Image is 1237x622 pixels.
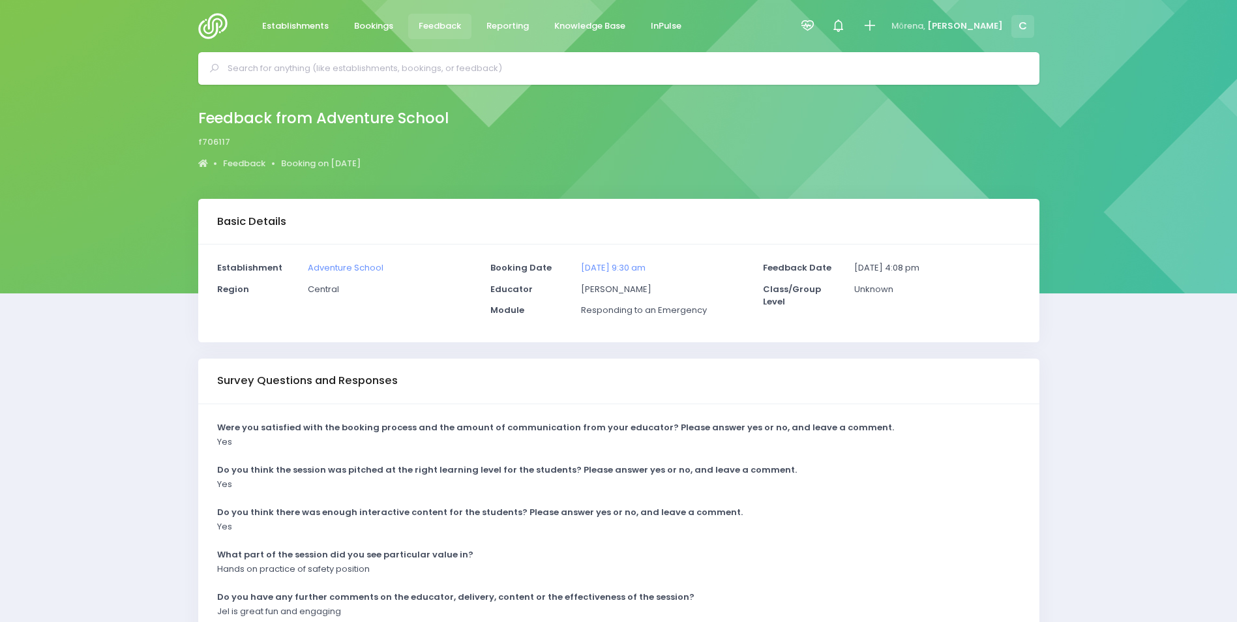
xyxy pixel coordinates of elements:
[486,20,529,33] span: Reporting
[281,157,361,170] a: Booking on [DATE]
[419,20,461,33] span: Feedback
[581,283,747,296] p: [PERSON_NAME]
[344,14,404,39] a: Bookings
[408,14,472,39] a: Feedback
[217,283,249,295] strong: Region
[198,110,449,127] h2: Feedback from Adventure School
[217,591,694,603] strong: Do you have any further comments on the educator, delivery, content or the effectiveness of the s...
[854,283,1020,296] p: Unknown
[891,20,925,33] span: Mōrena,
[854,261,1020,274] p: [DATE] 4:08 pm
[544,14,636,39] a: Knowledge Base
[262,20,329,33] span: Establishments
[223,157,265,170] a: Feedback
[217,563,370,576] p: Hands on practice of safety position
[217,548,473,561] strong: What part of the session did you see particular value in?
[228,59,1021,78] input: Search for anything (like establishments, bookings, or feedback)
[354,20,393,33] span: Bookings
[763,283,821,308] strong: Class/Group Level
[927,20,1003,33] span: [PERSON_NAME]
[217,215,286,228] h3: Basic Details
[476,14,540,39] a: Reporting
[217,464,797,476] strong: Do you think the session was pitched at the right learning level for the students? Please answer ...
[490,261,552,274] strong: Booking Date
[198,136,230,149] span: f706117
[217,374,398,387] h3: Survey Questions and Responses
[1011,15,1034,38] span: C
[308,261,383,274] a: Adventure School
[581,304,747,317] p: Responding to an Emergency
[217,261,282,274] strong: Establishment
[198,13,235,39] img: Logo
[217,605,341,618] p: Jel is great fun and engaging
[640,14,693,39] a: InPulse
[217,478,232,491] p: Yes
[217,506,743,518] strong: Do you think there was enough interactive content for the students? Please answer yes or no, and ...
[554,20,625,33] span: Knowledge Base
[651,20,681,33] span: InPulse
[217,520,232,533] p: Yes
[581,261,646,274] a: [DATE] 9:30 am
[217,436,232,449] p: Yes
[300,283,482,304] div: Central
[490,283,533,295] strong: Educator
[252,14,340,39] a: Establishments
[217,421,894,434] strong: Were you satisfied with the booking process and the amount of communication from your educator? P...
[763,261,831,274] strong: Feedback Date
[490,304,524,316] strong: Module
